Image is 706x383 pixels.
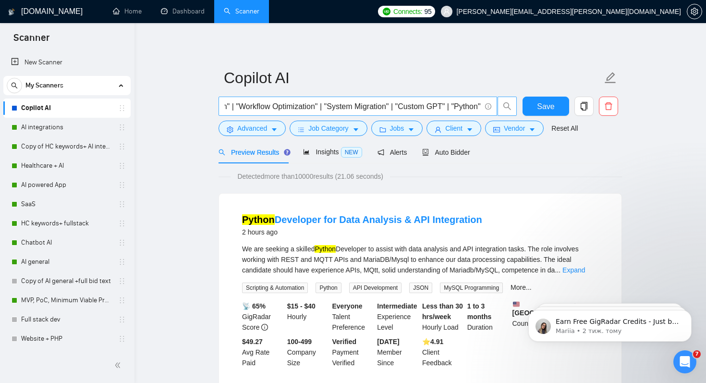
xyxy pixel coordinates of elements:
img: logo [8,4,15,20]
span: Preview Results [219,148,288,156]
span: Python [316,283,341,293]
b: [GEOGRAPHIC_DATA] [512,301,584,317]
span: caret-down [271,126,278,133]
span: caret-down [529,126,536,133]
div: Client Feedback [420,336,465,368]
a: Chatbot AI [21,233,112,252]
span: holder [118,220,126,227]
a: HC keywords+ fullstack [21,214,112,233]
b: 100-499 [287,338,312,346]
span: Save [537,100,554,112]
mark: Python [242,214,275,225]
div: Duration [465,301,511,333]
span: Client [445,123,463,134]
span: double-left [114,360,124,370]
span: 7 [693,350,701,358]
a: New Scanner [11,53,123,72]
div: GigRadar Score [240,301,285,333]
span: My Scanners [25,76,63,95]
input: Scanner name... [224,66,602,90]
a: Copy of HC keywords+ AI integration [21,137,112,156]
mark: Python [315,245,336,253]
a: More... [511,284,532,291]
button: folderJobscaret-down [371,121,423,136]
img: 🇺🇸 [513,301,520,308]
a: MVP, PoC, Minimum Viable Product [21,291,112,310]
span: edit [604,72,617,84]
span: notification [377,149,384,156]
button: delete [599,97,618,116]
span: holder [118,316,126,323]
span: holder [118,124,126,131]
a: AI powered App [21,175,112,195]
span: Detected more than 10000 results (21.06 seconds) [231,171,390,182]
span: holder [118,181,126,189]
a: SaaS [21,195,112,214]
span: NEW [341,147,362,158]
span: holder [118,143,126,150]
div: We are seeking a skilled Developer to assist with data analysis and API integration tasks. The ro... [242,244,598,275]
a: Copilot AI [21,99,112,118]
b: Everyone [332,302,363,310]
a: searchScanner [224,7,259,15]
b: Less than 30 hrs/week [422,302,463,321]
b: 📡 65% [242,302,266,310]
span: user [443,8,450,15]
b: $15 - $40 [287,302,316,310]
span: user [435,126,441,133]
span: holder [118,200,126,208]
span: Alerts [377,148,407,156]
div: Talent Preference [330,301,376,333]
a: Healthcare + AI [21,156,112,175]
span: Jobs [390,123,404,134]
span: holder [118,297,126,304]
a: AI general [21,252,112,272]
b: [DATE] [377,338,399,346]
span: folder [379,126,386,133]
div: Payment Verified [330,336,376,368]
span: Advanced [237,123,267,134]
button: copy [574,97,594,116]
img: upwork-logo.png [383,8,390,15]
li: New Scanner [3,53,131,72]
a: dashboardDashboard [161,7,205,15]
span: copy [575,102,593,111]
span: MySQL Programming [440,283,503,293]
button: barsJob Categorycaret-down [290,121,367,136]
span: robot [422,149,429,156]
span: holder [118,239,126,247]
span: bars [298,126,304,133]
iframe: Intercom notifications повідомлення [514,290,706,357]
button: settingAdvancedcaret-down [219,121,286,136]
button: userClientcaret-down [426,121,481,136]
span: ... [555,266,560,274]
a: Reset All [551,123,578,134]
span: idcard [493,126,500,133]
span: caret-down [466,126,473,133]
div: Company Size [285,336,330,368]
span: search [498,102,516,111]
input: Search Freelance Jobs... [224,100,481,112]
span: holder [118,277,126,285]
span: Insights [303,148,362,156]
span: 95 [424,6,431,17]
span: caret-down [353,126,359,133]
span: holder [118,335,126,343]
b: Intermediate [377,302,417,310]
a: PythonDeveloper for Data Analysis & API Integration [242,214,482,225]
span: Auto Bidder [422,148,470,156]
span: area-chart [303,148,310,155]
span: info-circle [485,103,491,110]
span: Vendor [504,123,525,134]
button: idcardVendorcaret-down [485,121,544,136]
span: delete [599,102,618,111]
div: 2 hours ago [242,226,482,238]
a: homeHome [113,7,142,15]
span: Scanner [6,31,57,51]
button: search [7,78,22,93]
iframe: Intercom live chat [673,350,696,373]
span: Job Category [308,123,348,134]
